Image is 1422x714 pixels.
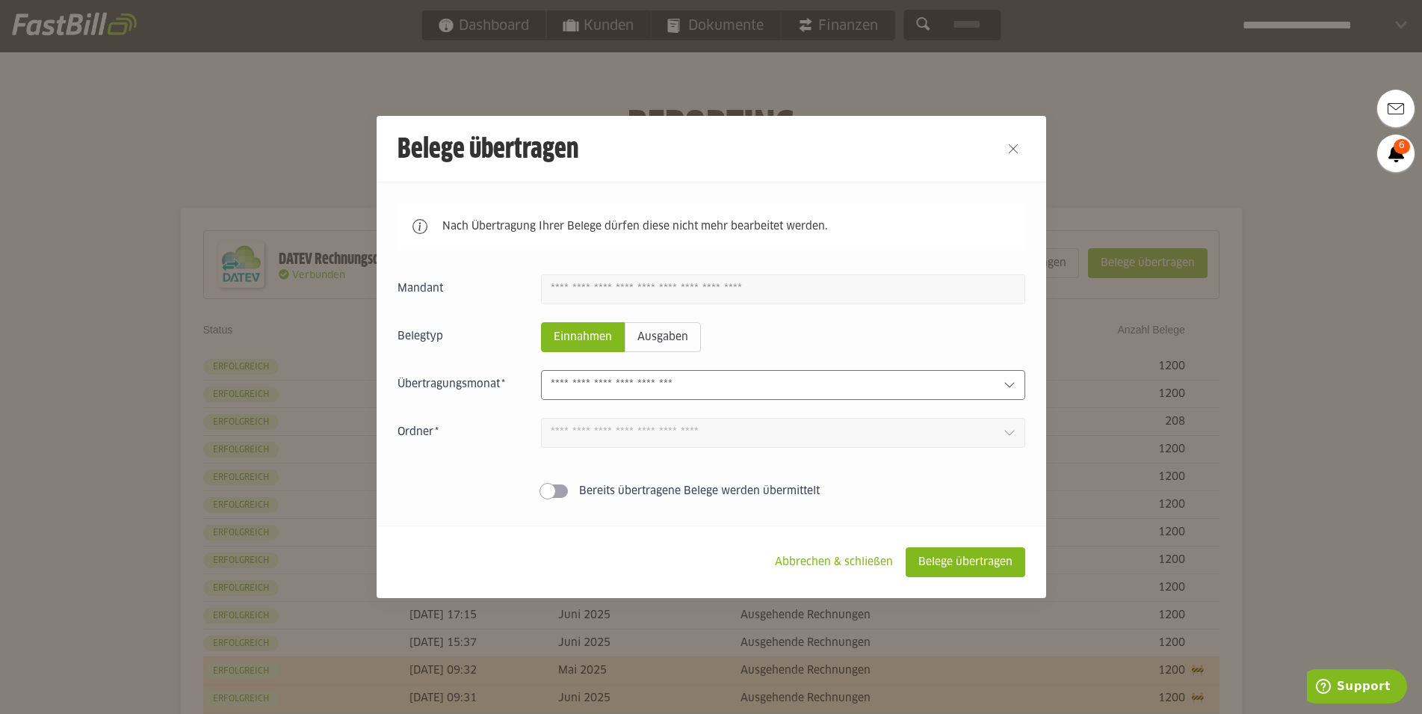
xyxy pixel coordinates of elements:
[1307,669,1407,707] iframe: Öffnet ein Widget, in dem Sie weitere Informationen finden
[906,547,1025,577] sl-button: Belege übertragen
[398,484,1025,499] sl-switch: Bereits übertragene Belege werden übermittelt
[625,322,701,352] sl-radio-button: Ausgaben
[1394,139,1410,154] span: 6
[1377,135,1415,172] a: 6
[541,322,625,352] sl-radio-button: Einnahmen
[762,547,906,577] sl-button: Abbrechen & schließen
